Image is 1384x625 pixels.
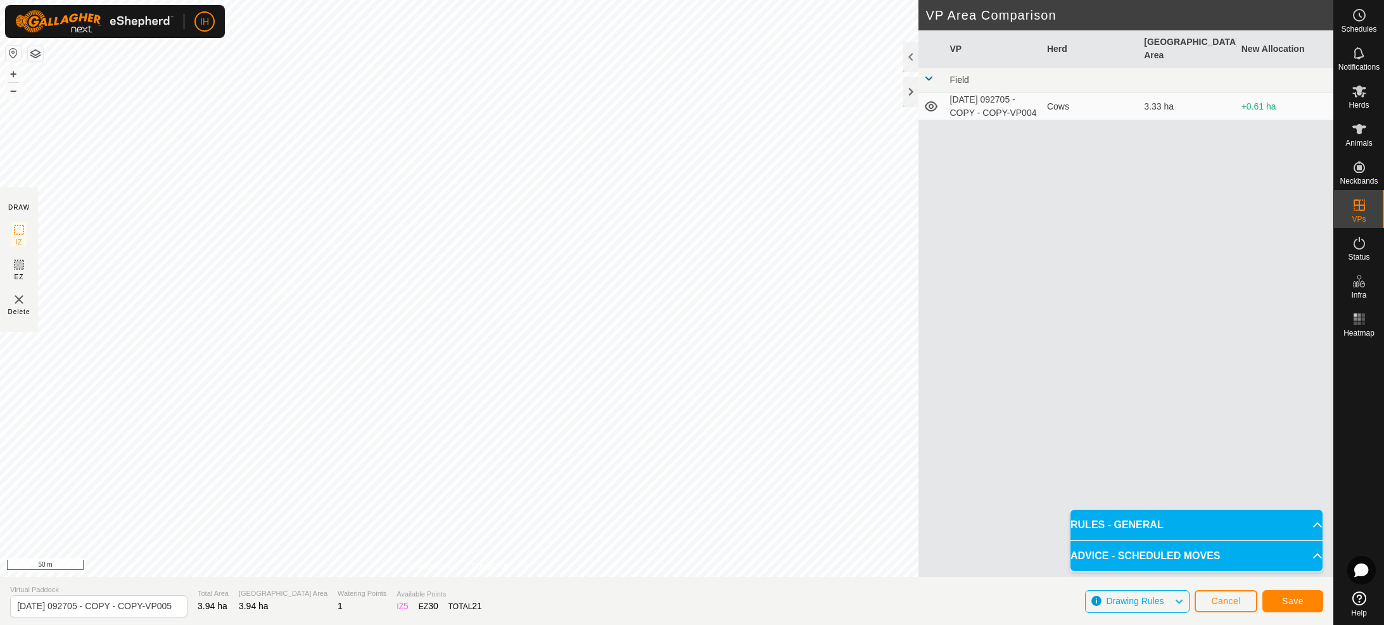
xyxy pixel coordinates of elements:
[1341,25,1376,33] span: Schedules
[338,601,343,611] span: 1
[1338,63,1380,71] span: Notifications
[8,203,30,212] div: DRAW
[1070,541,1323,571] p-accordion-header: ADVICE - SCHEDULED MOVES
[1334,586,1384,622] a: Help
[1070,510,1323,540] p-accordion-header: RULES - GENERAL
[15,272,24,282] span: EZ
[16,237,23,247] span: IZ
[11,292,27,307] img: VP
[945,30,1042,68] th: VP
[1349,101,1369,109] span: Herds
[338,588,386,599] span: Watering Points
[1047,100,1134,113] div: Cows
[950,75,969,85] span: Field
[1282,596,1304,606] span: Save
[397,600,408,613] div: IZ
[10,584,187,595] span: Virtual Paddock
[1070,548,1220,564] span: ADVICE - SCHEDULED MOVES
[1236,30,1333,68] th: New Allocation
[6,46,21,61] button: Reset Map
[926,8,1334,23] h2: VP Area Comparison
[419,600,438,613] div: EZ
[8,307,30,317] span: Delete
[1042,30,1139,68] th: Herd
[6,83,21,98] button: –
[1139,30,1236,68] th: [GEOGRAPHIC_DATA] Area
[239,588,327,599] span: [GEOGRAPHIC_DATA] Area
[1345,139,1373,147] span: Animals
[409,560,457,572] a: Privacy Policy
[1348,253,1369,261] span: Status
[15,10,174,33] img: Gallagher Logo
[198,601,227,611] span: 3.94 ha
[28,46,43,61] button: Map Layers
[1211,596,1241,606] span: Cancel
[945,93,1042,120] td: [DATE] 092705 - COPY - COPY-VP004
[1139,93,1236,120] td: 3.33 ha
[397,589,482,600] span: Available Points
[1340,177,1378,185] span: Neckbands
[403,601,409,611] span: 5
[1262,590,1323,612] button: Save
[1195,590,1257,612] button: Cancel
[448,600,482,613] div: TOTAL
[1352,215,1366,223] span: VPs
[1343,329,1374,337] span: Heatmap
[1070,517,1164,533] span: RULES - GENERAL
[428,601,438,611] span: 30
[1236,93,1333,120] td: +0.61 ha
[472,601,482,611] span: 21
[6,66,21,82] button: +
[471,560,509,572] a: Contact Us
[239,601,269,611] span: 3.94 ha
[1351,609,1367,617] span: Help
[1351,291,1366,299] span: Infra
[198,588,229,599] span: Total Area
[1106,596,1164,606] span: Drawing Rules
[200,15,209,28] span: IH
